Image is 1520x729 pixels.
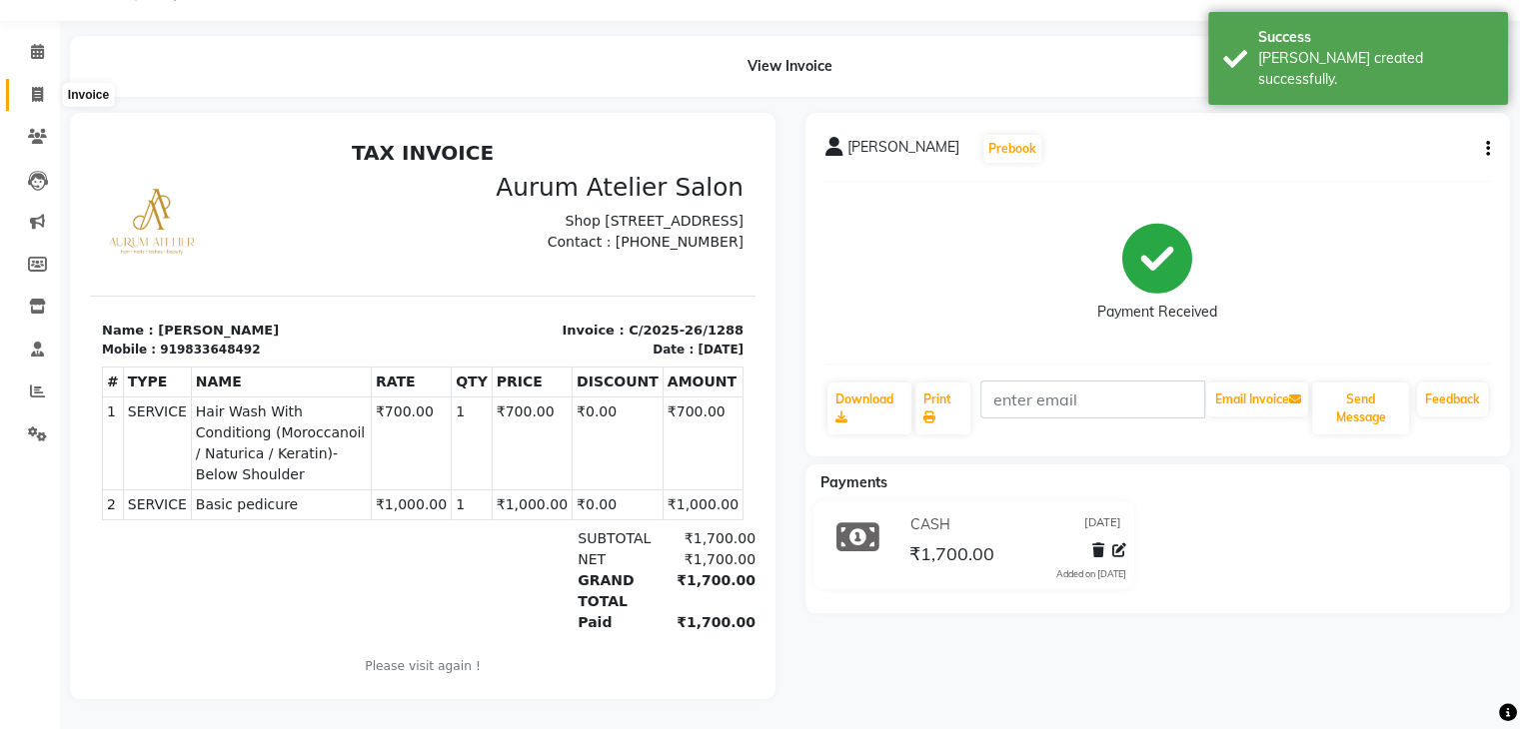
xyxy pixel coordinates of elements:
[345,40,654,70] h3: Aurum Atelier Salon
[345,78,654,99] p: Shop [STREET_ADDRESS]
[33,264,101,357] td: SERVICE
[13,264,34,357] td: 1
[362,264,403,357] td: 1
[106,269,277,353] span: Hair Wash With Conditiong (Moroccanoil / Naturica / Keratin)- Below Shoulder
[1056,567,1126,581] div: Added on [DATE]
[476,395,571,416] div: SUBTOTAL
[12,188,321,208] p: Name : [PERSON_NAME]
[281,357,361,386] td: ₹1,000.00
[362,234,403,264] th: QTY
[483,357,574,386] td: ₹0.00
[33,234,101,264] th: TYPE
[402,357,482,386] td: ₹1,000.00
[12,524,654,542] p: Please visit again !
[980,380,1205,418] input: enter email
[983,135,1041,163] button: Prebook
[402,234,482,264] th: PRICE
[909,514,949,535] span: CASH
[402,264,482,357] td: ₹700.00
[1312,382,1409,434] button: Send Message
[476,479,571,500] div: Paid
[101,234,281,264] th: NAME
[63,83,114,107] div: Invoice
[915,382,970,434] a: Print
[571,395,666,416] div: ₹1,700.00
[13,357,34,386] td: 2
[571,416,666,437] div: ₹1,700.00
[827,382,912,434] a: Download
[573,264,653,357] td: ₹700.00
[571,479,666,500] div: ₹1,700.00
[345,188,654,208] p: Invoice : C/2025-26/1288
[563,208,604,226] div: Date :
[281,264,361,357] td: ₹700.00
[106,362,277,382] span: Basic pedicure
[70,208,170,226] div: 919833648492
[12,8,654,32] h2: TAX INVOICE
[608,208,654,226] div: [DATE]
[70,36,1510,97] div: View Invoice
[476,416,571,437] div: NET
[345,99,654,120] p: Contact : [PHONE_NUMBER]
[483,264,574,357] td: ₹0.00
[362,357,403,386] td: 1
[573,357,653,386] td: ₹1,000.00
[12,208,66,226] div: Mobile :
[1258,27,1493,48] div: Success
[33,357,101,386] td: SERVICE
[820,473,887,491] span: Payments
[13,234,34,264] th: #
[1258,48,1493,90] div: Bill created successfully.
[1206,382,1308,416] button: Email Invoice
[573,234,653,264] th: AMOUNT
[281,234,361,264] th: RATE
[1417,382,1488,416] a: Feedback
[483,234,574,264] th: DISCOUNT
[1097,302,1217,323] div: Payment Received
[476,437,571,479] div: GRAND TOTAL
[847,137,959,165] span: [PERSON_NAME]
[908,542,993,570] span: ₹1,700.00
[571,437,666,479] div: ₹1,700.00
[1084,514,1121,535] span: [DATE]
